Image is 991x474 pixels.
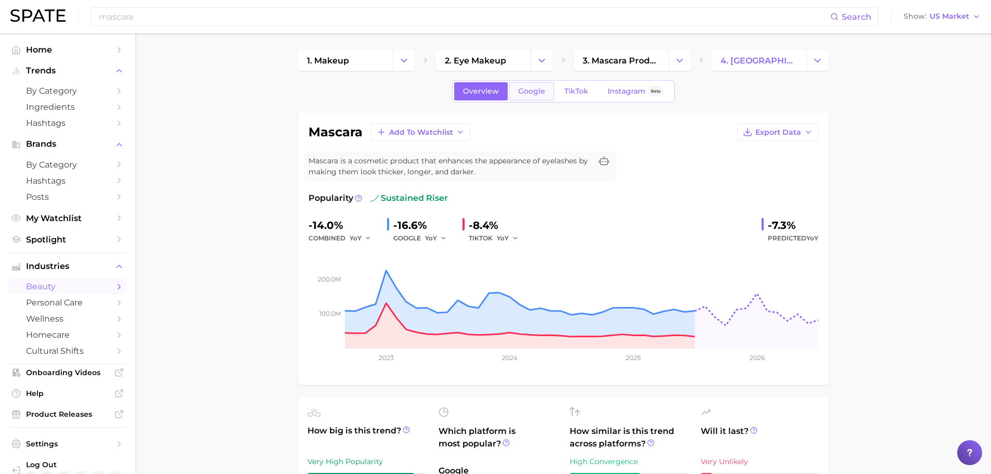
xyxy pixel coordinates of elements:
[626,354,641,362] tspan: 2025
[370,192,448,204] span: sustained riser
[425,234,437,242] span: YoY
[393,232,454,245] div: GOOGLE
[389,128,453,137] span: Add to Watchlist
[308,126,363,138] h1: mascara
[8,210,127,226] a: My Watchlist
[98,8,830,25] input: Search here for a brand, industry, or ingredient
[370,194,379,202] img: sustained riser
[8,173,127,189] a: Hashtags
[564,87,588,96] span: TikTok
[930,14,969,19] span: US Market
[8,99,127,115] a: Ingredients
[26,409,109,419] span: Product Releases
[26,66,109,75] span: Trends
[509,82,554,100] a: Google
[583,56,660,66] span: 3. mascara products
[701,455,819,468] div: Very Unlikely
[901,10,983,23] button: ShowUS Market
[8,311,127,327] a: wellness
[308,217,379,234] div: -14.0%
[8,278,127,294] a: beauty
[26,86,109,96] span: by Category
[904,14,926,19] span: Show
[8,63,127,79] button: Trends
[393,217,454,234] div: -16.6%
[439,425,557,459] span: Which platform is most popular?
[8,365,127,380] a: Onboarding Videos
[26,102,109,112] span: Ingredients
[755,128,801,137] span: Export Data
[307,455,426,468] div: Very High Popularity
[307,56,349,66] span: 1. makeup
[570,425,688,450] span: How similar is this trend across platforms?
[26,346,109,356] span: cultural shifts
[26,45,109,55] span: Home
[26,298,109,308] span: personal care
[8,115,127,131] a: Hashtags
[720,56,797,66] span: 4. [GEOGRAPHIC_DATA]
[308,156,591,177] span: Mascara is a cosmetic product that enhances the appearance of eyelashes by making them look thick...
[806,234,818,242] span: YoY
[26,439,109,449] span: Settings
[26,389,109,398] span: Help
[749,354,764,362] tspan: 2026
[599,82,673,100] a: InstagramBeta
[8,386,127,401] a: Help
[8,436,127,452] a: Settings
[570,455,688,468] div: High Convergence
[806,50,829,71] button: Change Category
[378,354,393,362] tspan: 2023
[425,232,447,245] button: YoY
[497,234,509,242] span: YoY
[8,406,127,422] a: Product Releases
[26,213,109,223] span: My Watchlist
[26,192,109,202] span: Posts
[26,139,109,149] span: Brands
[436,50,531,71] a: 2. eye makeup
[668,50,691,71] button: Change Category
[10,9,66,22] img: SPATE
[350,232,372,245] button: YoY
[8,42,127,58] a: Home
[26,262,109,271] span: Industries
[701,425,819,450] span: Will it last?
[556,82,597,100] a: TikTok
[454,82,508,100] a: Overview
[8,327,127,343] a: homecare
[463,87,499,96] span: Overview
[308,192,353,204] span: Popularity
[308,232,379,245] div: combined
[26,330,109,340] span: homecare
[26,460,120,469] span: Log Out
[8,157,127,173] a: by Category
[842,12,871,22] span: Search
[26,160,109,170] span: by Category
[501,354,517,362] tspan: 2024
[393,50,415,71] button: Change Category
[574,50,668,71] a: 3. mascara products
[26,281,109,291] span: beauty
[26,118,109,128] span: Hashtags
[8,136,127,152] button: Brands
[26,314,109,324] span: wellness
[8,189,127,205] a: Posts
[608,87,646,96] span: Instagram
[445,56,506,66] span: 2. eye makeup
[8,343,127,359] a: cultural shifts
[371,123,470,141] button: Add to Watchlist
[8,259,127,274] button: Industries
[497,232,519,245] button: YoY
[531,50,553,71] button: Change Category
[26,235,109,245] span: Spotlight
[298,50,393,71] a: 1. makeup
[469,232,526,245] div: TIKTOK
[518,87,545,96] span: Google
[350,234,362,242] span: YoY
[26,368,109,377] span: Onboarding Videos
[8,232,127,248] a: Spotlight
[712,50,806,71] a: 4. [GEOGRAPHIC_DATA]
[26,176,109,186] span: Hashtags
[307,425,426,450] span: How big is this trend?
[737,123,818,141] button: Export Data
[469,217,526,234] div: -8.4%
